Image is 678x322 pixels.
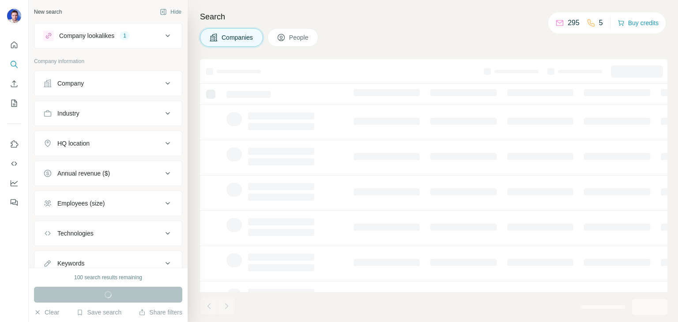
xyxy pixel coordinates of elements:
[34,57,182,65] p: Company information
[599,18,603,28] p: 5
[7,136,21,152] button: Use Surfe on LinkedIn
[59,31,114,40] div: Company lookalikes
[57,109,79,118] div: Industry
[618,17,659,29] button: Buy credits
[57,169,110,178] div: Annual revenue ($)
[57,139,90,148] div: HQ location
[7,37,21,53] button: Quick start
[289,33,309,42] span: People
[34,223,182,244] button: Technologies
[568,18,580,28] p: 295
[7,56,21,72] button: Search
[57,229,94,238] div: Technologies
[57,79,84,88] div: Company
[222,33,254,42] span: Companies
[139,308,182,317] button: Share filters
[7,195,21,210] button: Feedback
[34,25,182,46] button: Company lookalikes1
[7,156,21,172] button: Use Surfe API
[7,95,21,111] button: My lists
[34,163,182,184] button: Annual revenue ($)
[34,253,182,274] button: Keywords
[34,103,182,124] button: Industry
[7,76,21,92] button: Enrich CSV
[7,175,21,191] button: Dashboard
[34,8,62,16] div: New search
[34,133,182,154] button: HQ location
[34,73,182,94] button: Company
[34,193,182,214] button: Employees (size)
[120,32,130,40] div: 1
[34,308,59,317] button: Clear
[200,11,667,23] h4: Search
[76,308,121,317] button: Save search
[154,5,188,19] button: Hide
[57,199,105,208] div: Employees (size)
[7,9,21,23] img: Avatar
[57,259,84,268] div: Keywords
[74,273,142,281] div: 100 search results remaining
